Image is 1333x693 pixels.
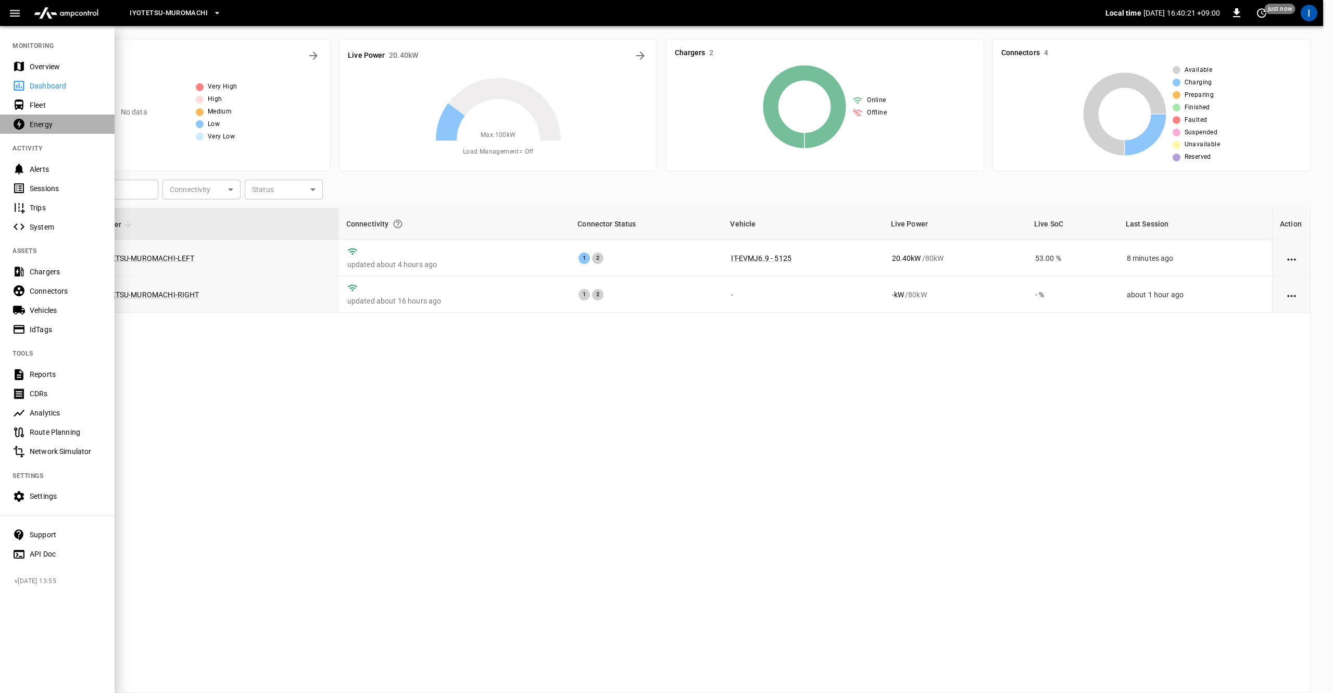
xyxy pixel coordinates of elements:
[30,446,102,457] div: Network Simulator
[15,576,106,587] span: v [DATE] 13:55
[1105,8,1141,18] p: Local time
[1301,5,1317,21] div: profile-icon
[30,81,102,91] div: Dashboard
[30,3,103,23] img: ampcontrol.io logo
[30,549,102,559] div: API Doc
[130,7,208,19] span: Iyotetsu-Muromachi
[30,61,102,72] div: Overview
[30,408,102,418] div: Analytics
[1253,5,1270,21] button: set refresh interval
[30,305,102,316] div: Vehicles
[30,203,102,213] div: Trips
[30,100,102,110] div: Fleet
[1143,8,1220,18] p: [DATE] 16:40:21 +09:00
[30,119,102,130] div: Energy
[30,369,102,380] div: Reports
[30,222,102,232] div: System
[30,164,102,174] div: Alerts
[30,183,102,194] div: Sessions
[1265,4,1296,14] span: just now
[30,530,102,540] div: Support
[30,267,102,277] div: Chargers
[30,491,102,501] div: Settings
[30,324,102,335] div: IdTags
[30,427,102,437] div: Route Planning
[30,388,102,399] div: CDRs
[30,286,102,296] div: Connectors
